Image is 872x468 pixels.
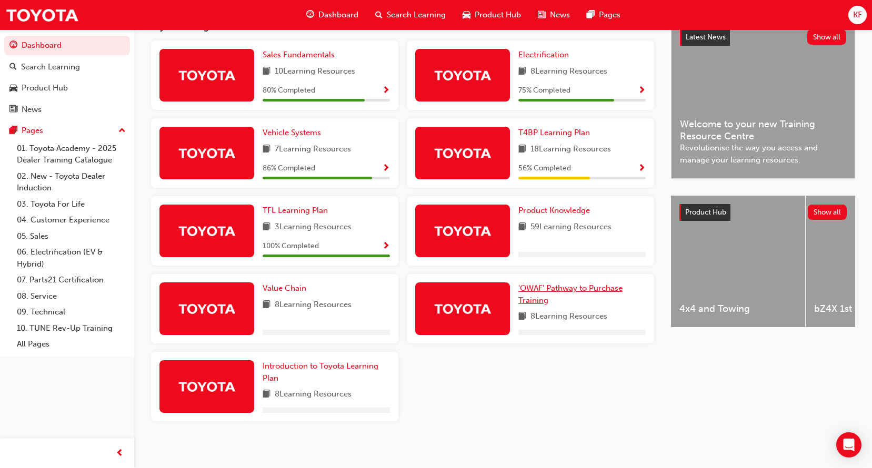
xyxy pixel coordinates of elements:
[263,162,315,175] span: 86 % Completed
[13,244,130,272] a: 06. Electrification (EV & Hybrid)
[529,4,578,26] a: news-iconNews
[387,9,446,21] span: Search Learning
[13,304,130,320] a: 09. Technical
[9,105,17,115] span: news-icon
[382,86,390,96] span: Show Progress
[518,310,526,323] span: book-icon
[518,221,526,234] span: book-icon
[454,4,529,26] a: car-iconProduct Hub
[178,66,236,84] img: Trak
[434,144,492,162] img: Trak
[9,84,17,93] span: car-icon
[263,65,270,78] span: book-icon
[178,144,236,162] img: Trak
[475,9,521,21] span: Product Hub
[463,8,470,22] span: car-icon
[679,303,797,315] span: 4x4 and Towing
[671,20,855,179] a: Latest NewsShow allWelcome to your new Training Resource CentreRevolutionise the way you access a...
[13,288,130,304] a: 08. Service
[263,283,306,293] span: Value Chain
[638,164,646,174] span: Show Progress
[13,196,130,212] a: 03. Toyota For Life
[22,125,43,137] div: Pages
[13,320,130,337] a: 10. TUNE Rev-Up Training
[518,162,571,175] span: 56 % Completed
[13,336,130,352] a: All Pages
[9,126,17,136] span: pages-icon
[13,168,130,196] a: 02. New - Toyota Dealer Induction
[382,84,390,97] button: Show Progress
[679,204,847,221] a: Product HubShow all
[680,142,846,166] span: Revolutionise the way you access and manage your learning resources.
[638,86,646,96] span: Show Progress
[599,9,620,21] span: Pages
[4,100,130,119] a: News
[530,310,607,323] span: 8 Learning Resources
[22,82,68,94] div: Product Hub
[275,65,355,78] span: 10 Learning Resources
[434,221,492,240] img: Trak
[263,205,332,217] a: TFL Learning Plan
[530,65,607,78] span: 8 Learning Resources
[275,388,352,401] span: 8 Learning Resources
[848,6,867,24] button: KF
[550,9,570,21] span: News
[306,8,314,22] span: guage-icon
[263,85,315,97] span: 80 % Completed
[853,9,862,21] span: KF
[518,49,573,61] a: Electrification
[518,143,526,156] span: book-icon
[518,128,590,137] span: T4BP Learning Plan
[530,143,611,156] span: 18 Learning Resources
[434,299,492,318] img: Trak
[263,206,328,215] span: TFL Learning Plan
[4,121,130,140] button: Pages
[263,388,270,401] span: book-icon
[13,272,130,288] a: 07. Parts21 Certification
[318,9,358,21] span: Dashboard
[518,282,646,306] a: 'OWAF' Pathway to Purchase Training
[263,127,325,139] a: Vehicle Systems
[13,228,130,245] a: 05. Sales
[382,162,390,175] button: Show Progress
[807,29,847,45] button: Show all
[638,162,646,175] button: Show Progress
[671,196,805,327] a: 4x4 and Towing
[9,63,17,72] span: search-icon
[375,8,383,22] span: search-icon
[4,57,130,77] a: Search Learning
[13,212,130,228] a: 04. Customer Experience
[116,447,124,460] span: prev-icon
[263,128,321,137] span: Vehicle Systems
[4,36,130,55] a: Dashboard
[382,164,390,174] span: Show Progress
[680,118,846,142] span: Welcome to your new Training Resource Centre
[518,205,594,217] a: Product Knowledge
[808,205,847,220] button: Show all
[21,61,80,73] div: Search Learning
[518,85,570,97] span: 75 % Completed
[9,41,17,50] span: guage-icon
[22,104,42,116] div: News
[275,143,351,156] span: 7 Learning Resources
[382,240,390,253] button: Show Progress
[518,283,623,305] span: 'OWAF' Pathway to Purchase Training
[518,206,590,215] span: Product Knowledge
[178,299,236,318] img: Trak
[685,208,726,217] span: Product Hub
[836,432,861,457] div: Open Intercom Messenger
[275,221,352,234] span: 3 Learning Resources
[5,3,79,27] a: Trak
[263,49,339,61] a: Sales Fundamentals
[382,242,390,251] span: Show Progress
[367,4,454,26] a: search-iconSearch Learning
[263,221,270,234] span: book-icon
[4,34,130,121] button: DashboardSearch LearningProduct HubNews
[263,282,310,294] a: Value Chain
[275,299,352,312] span: 8 Learning Resources
[263,360,390,384] a: Introduction to Toyota Learning Plan
[530,221,612,234] span: 59 Learning Resources
[518,127,594,139] a: T4BP Learning Plan
[686,33,726,42] span: Latest News
[638,84,646,97] button: Show Progress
